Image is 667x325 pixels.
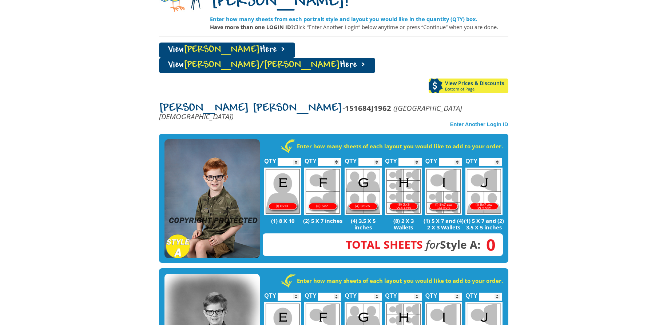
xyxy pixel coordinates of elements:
[426,237,440,252] em: for
[481,241,496,249] span: 0
[445,87,508,91] span: Bottom of Page
[464,217,504,230] p: (1) 5 X 7 and (2) 3.5 X 5 inches
[385,150,397,168] label: QTY
[159,58,375,73] a: View[PERSON_NAME]/[PERSON_NAME]Here >
[297,143,503,150] strong: Enter how many sheets of each layout you would like to add to your order.
[345,103,391,113] strong: 151684J1962
[159,103,342,114] span: [PERSON_NAME] [PERSON_NAME]
[263,217,303,224] p: (1) 8 X 10
[345,285,357,302] label: QTY
[345,150,357,168] label: QTY
[343,217,384,230] p: (4) 3.5 X 5 inches
[424,217,464,230] p: (1) 5 X 7 and (4) 2 X 3 Wallets
[305,150,317,168] label: QTY
[385,285,397,302] label: QTY
[184,45,260,55] span: [PERSON_NAME]
[465,168,503,215] img: J
[264,168,301,215] img: E
[304,168,341,215] img: F
[297,277,503,284] strong: Enter how many sheets of each layout you would like to add to your order.
[429,79,508,93] a: View Prices & DiscountsBottom of Page
[264,150,276,168] label: QTY
[210,23,294,31] strong: Have more than one LOGIN ID?
[346,237,481,252] strong: Style A:
[159,104,508,120] p: -
[303,217,343,224] p: (2) 5 X 7 inches
[425,168,462,215] img: I
[305,285,317,302] label: QTY
[164,139,260,258] img: STYLE A
[264,285,276,302] label: QTY
[346,237,423,252] span: Total Sheets
[383,217,424,230] p: (8) 2 X 3 Wallets
[345,168,382,215] img: G
[159,43,295,58] a: View[PERSON_NAME]Here >
[210,15,477,23] strong: Enter how many sheets from each portrait style and layout you would like in the quantity (QTY) box.
[210,23,508,31] p: Click “Enter Another Login” below anytime or press “Continue” when you are done.
[425,150,437,168] label: QTY
[159,103,462,121] em: ([GEOGRAPHIC_DATA][DEMOGRAPHIC_DATA])
[465,285,477,302] label: QTY
[450,121,508,127] a: Enter Another Login ID
[465,150,477,168] label: QTY
[385,168,422,215] img: H
[184,60,340,70] span: [PERSON_NAME]/[PERSON_NAME]
[425,285,437,302] label: QTY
